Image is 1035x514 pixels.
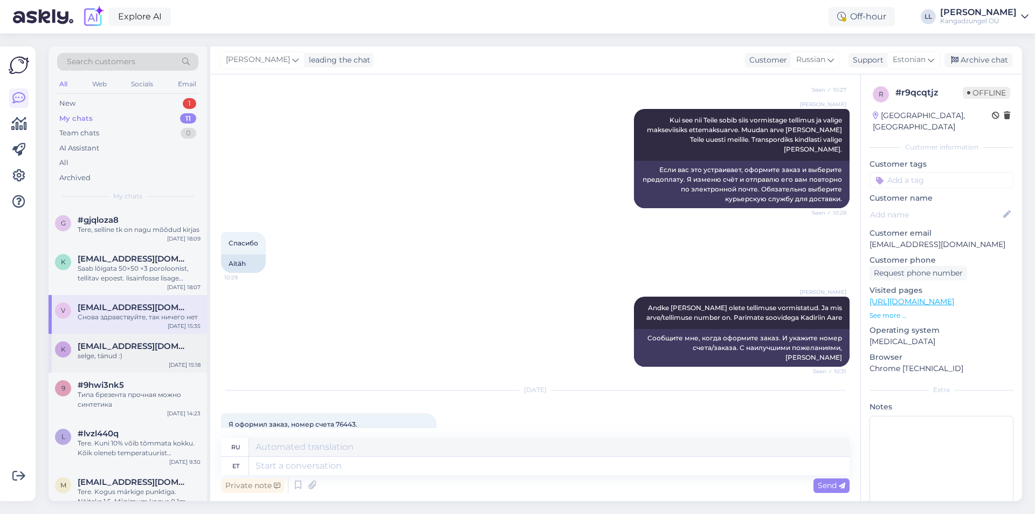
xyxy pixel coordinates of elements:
[893,54,926,66] span: Estonian
[78,380,124,390] span: #9hwi3nk5
[78,254,190,264] span: karmenmnd@gmail.com
[232,457,239,475] div: et
[229,420,359,438] span: Я оформил заказ, номер счета 76443. [GEOGRAPHIC_DATA].
[59,143,99,154] div: AI Assistant
[59,157,68,168] div: All
[806,86,846,94] span: Seen ✓ 10:27
[800,288,846,296] span: [PERSON_NAME]
[870,325,1013,336] p: Operating system
[78,351,201,361] div: selge, tänud :)
[870,142,1013,152] div: Customer information
[870,363,1013,374] p: Chrome [TECHNICAL_ID]
[61,433,65,441] span: l
[870,255,1013,266] p: Customer phone
[113,191,142,201] span: My chats
[181,128,196,139] div: 0
[169,458,201,466] div: [DATE] 9:30
[870,266,967,280] div: Request phone number
[180,113,196,124] div: 11
[59,98,75,109] div: New
[221,478,285,493] div: Private note
[229,239,258,247] span: Спасибо
[870,228,1013,239] p: Customer email
[870,336,1013,347] p: [MEDICAL_DATA]
[305,54,370,66] div: leading the chat
[78,225,201,235] div: Tere, selline tk on nagu mõõdud kirjas
[226,54,290,66] span: [PERSON_NAME]
[870,209,1001,221] input: Add name
[167,235,201,243] div: [DATE] 18:09
[870,297,954,306] a: [URL][DOMAIN_NAME]
[109,8,171,26] a: Explore AI
[169,361,201,369] div: [DATE] 15:18
[873,110,992,133] div: [GEOGRAPHIC_DATA], [GEOGRAPHIC_DATA]
[59,113,93,124] div: My chats
[67,56,135,67] span: Search customers
[61,384,65,392] span: 9
[78,264,201,283] div: Saab lõigata 50×50 ×3 poroloonist, tellitav epoest. lisainfosse lisage täpsem mõõt.
[848,54,884,66] div: Support
[806,209,846,217] span: Seen ✓ 10:28
[818,481,845,490] span: Send
[870,401,1013,413] p: Notes
[231,438,240,456] div: ru
[59,173,91,183] div: Archived
[940,8,1029,25] a: [PERSON_NAME]Kangadzungel OÜ
[61,258,66,266] span: k
[57,77,70,91] div: All
[940,17,1017,25] div: Kangadzungel OÜ
[829,7,895,26] div: Off-hour
[646,304,844,321] span: Andke [PERSON_NAME] olete tellimuse vormistatud. Ja mis arve/tellimuse number on. Parimate soovid...
[944,53,1012,67] div: Archive chat
[879,90,884,98] span: r
[221,255,266,273] div: Aitäh
[78,341,190,351] span: krepponen@hotmail.com
[806,367,846,375] span: Seen ✓ 10:31
[921,9,936,24] div: LL
[167,409,201,417] div: [DATE] 14:23
[870,311,1013,320] p: See more ...
[168,322,201,330] div: [DATE] 15:35
[183,98,196,109] div: 1
[870,285,1013,296] p: Visited pages
[78,477,190,487] span: moonikaluhamaa@gmail.com
[895,86,963,99] div: # r9qcqtjz
[870,159,1013,170] p: Customer tags
[90,77,109,91] div: Web
[9,55,29,76] img: Askly Logo
[224,273,265,282] span: 10:29
[221,385,850,395] div: [DATE]
[60,481,66,489] span: m
[82,5,105,28] img: explore-ai
[78,215,119,225] span: #gjqloza8
[167,283,201,291] div: [DATE] 18:07
[78,487,201,506] div: Tere. Kogus märkige punktiga. Näiteks 1.5. Miinimum kogus 0.1m. Parimate soovidega Kadiriin Aare
[870,385,1013,395] div: Extra
[634,329,850,367] div: Сообщите мне, когда оформите заказ. И укажите номер счета/заказа. С наилучшими пожеланиями, [PERS...
[78,303,190,312] span: veleswood.ou@gmail.com
[61,219,66,227] span: g
[870,239,1013,250] p: [EMAIL_ADDRESS][DOMAIN_NAME]
[647,116,844,153] span: Kui see nii Teile sobib siis vormistage tellimus ja valige makseviisiks ettemaksuarve. Muudan arv...
[963,87,1010,99] span: Offline
[78,390,201,409] div: Типа брезента прочная можно синтетика
[78,312,201,322] div: Снова здравствуйте, так ничего нет
[59,128,99,139] div: Team chats
[176,77,198,91] div: Email
[870,193,1013,204] p: Customer name
[870,352,1013,363] p: Browser
[129,77,155,91] div: Socials
[78,429,119,438] span: #lvzl440q
[940,8,1017,17] div: [PERSON_NAME]
[870,172,1013,188] input: Add a tag
[61,306,65,314] span: v
[61,345,66,353] span: k
[796,54,825,66] span: Russian
[745,54,787,66] div: Customer
[800,100,846,108] span: [PERSON_NAME]
[78,438,201,458] div: Tere. Kuni 10% võib tõmmata kokku. Kõik oleneb temperatuurist [PERSON_NAME] tugevat tšentrifuuki ...
[634,161,850,208] div: Если вас это устраивает, оформите заказ и выберите предоплату. Я изменю счёт и отправлю его вам п...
